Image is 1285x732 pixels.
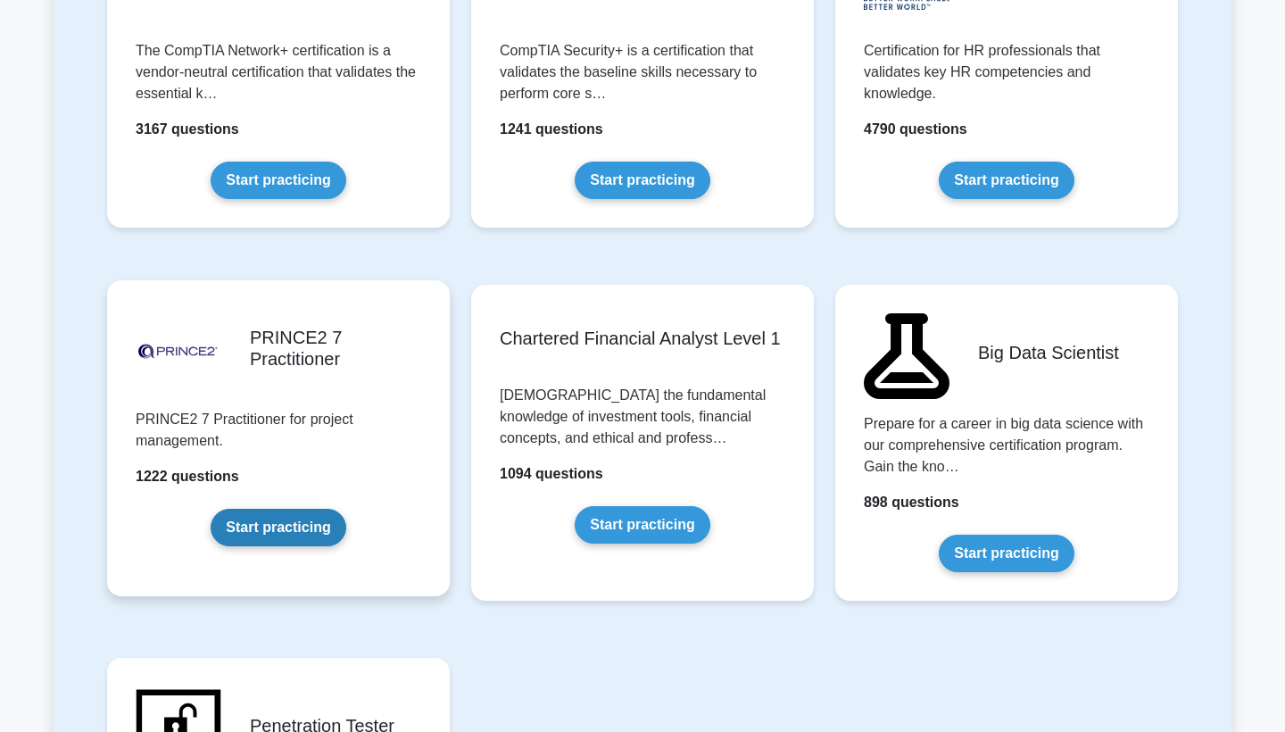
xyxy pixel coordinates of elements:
[939,535,1074,572] a: Start practicing
[211,162,345,199] a: Start practicing
[575,506,709,544] a: Start practicing
[939,162,1074,199] a: Start practicing
[575,162,709,199] a: Start practicing
[211,509,345,546] a: Start practicing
